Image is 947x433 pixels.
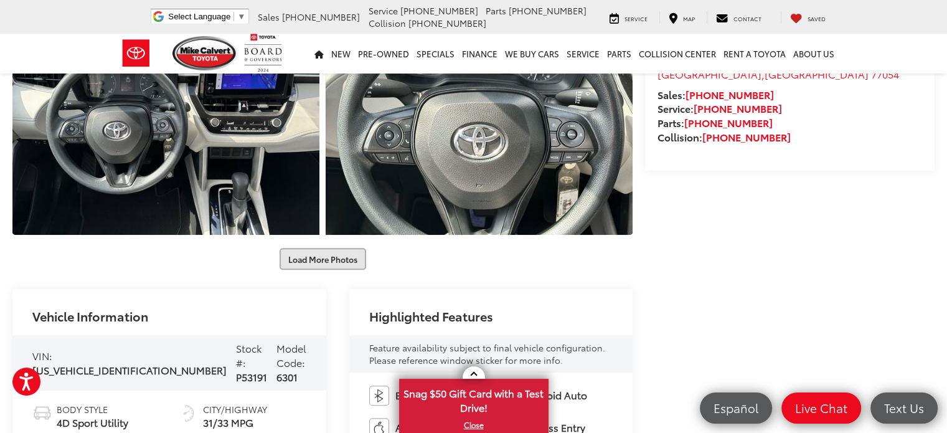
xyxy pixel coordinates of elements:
span: City/Highway [203,403,267,416]
img: Mike Calvert Toyota [172,36,238,70]
h2: Vehicle Information [32,309,148,323]
a: Service [600,11,657,24]
span: Snag $50 Gift Card with a Test Drive! [400,380,547,418]
a: Finance [458,34,501,74]
a: Parts [603,34,635,74]
span: Model Code: [276,341,306,369]
img: 2024 Toyota Corolla Cross L [323,2,636,237]
a: My Saved Vehicles [781,11,835,24]
span: [PHONE_NUMBER] [282,11,360,23]
span: VIN: [32,348,52,363]
a: Expand Photo 11 [326,5,633,236]
span: Service [369,4,398,17]
a: Expand Photo 10 [12,5,319,236]
span: P53191 [236,369,267,384]
span: [GEOGRAPHIC_DATA] [657,67,761,81]
a: [PHONE_NUMBER] [694,101,782,115]
span: 31/33 MPG [203,416,267,430]
span: Android Auto [524,388,587,402]
span: [US_VEHICLE_IDENTIFICATION_NUMBER] [32,363,227,377]
img: Bluetooth® [369,386,389,406]
a: WE BUY CARS [501,34,563,74]
span: Body Style [57,403,128,416]
a: Select Language​ [168,12,245,21]
span: , [657,67,899,81]
span: ​ [233,12,234,21]
a: [STREET_ADDRESS] [GEOGRAPHIC_DATA],[GEOGRAPHIC_DATA] 77054 [657,52,899,81]
span: [PHONE_NUMBER] [400,4,478,17]
button: Load More Photos [280,248,366,270]
span: Saved [808,14,826,22]
span: [PHONE_NUMBER] [408,17,486,29]
span: Español [707,400,765,416]
a: Home [311,34,327,74]
a: About Us [789,34,838,74]
span: Bluetooth® [395,388,447,402]
a: Contact [707,11,771,24]
span: Select Language [168,12,230,21]
img: 2024 Toyota Corolla Cross L [9,2,323,237]
span: Stock #: [236,341,261,369]
span: Feature availability subject to final vehicle configuration. Please reference window sticker for ... [369,341,605,366]
a: Map [659,11,704,24]
a: New [327,34,354,74]
span: Collision [369,17,406,29]
a: Live Chat [781,393,861,424]
span: Contact [733,14,761,22]
a: Service [563,34,603,74]
span: Live Chat [789,400,854,416]
span: 4D Sport Utility [57,416,128,430]
a: Text Us [870,393,938,424]
a: [PHONE_NUMBER] [686,87,774,102]
span: Map [683,14,695,22]
a: [PHONE_NUMBER] [702,130,791,144]
h2: Highlighted Features [369,309,493,323]
span: ▼ [237,12,245,21]
strong: Sales: [657,87,774,102]
span: [PHONE_NUMBER] [509,4,587,17]
span: [GEOGRAPHIC_DATA] [765,67,869,81]
img: Fuel Economy [179,403,199,423]
img: Toyota [113,33,159,74]
strong: Service: [657,101,782,115]
strong: Collision: [657,130,791,144]
span: 6301 [276,369,298,384]
a: Pre-Owned [354,34,413,74]
span: Parts [486,4,506,17]
span: Service [624,14,648,22]
a: Specials [413,34,458,74]
a: Rent a Toyota [720,34,789,74]
a: [PHONE_NUMBER] [684,115,773,130]
a: Español [700,393,772,424]
span: Sales [258,11,280,23]
a: Collision Center [635,34,720,74]
span: 77054 [871,67,899,81]
span: Text Us [878,400,930,416]
strong: Parts: [657,115,773,130]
